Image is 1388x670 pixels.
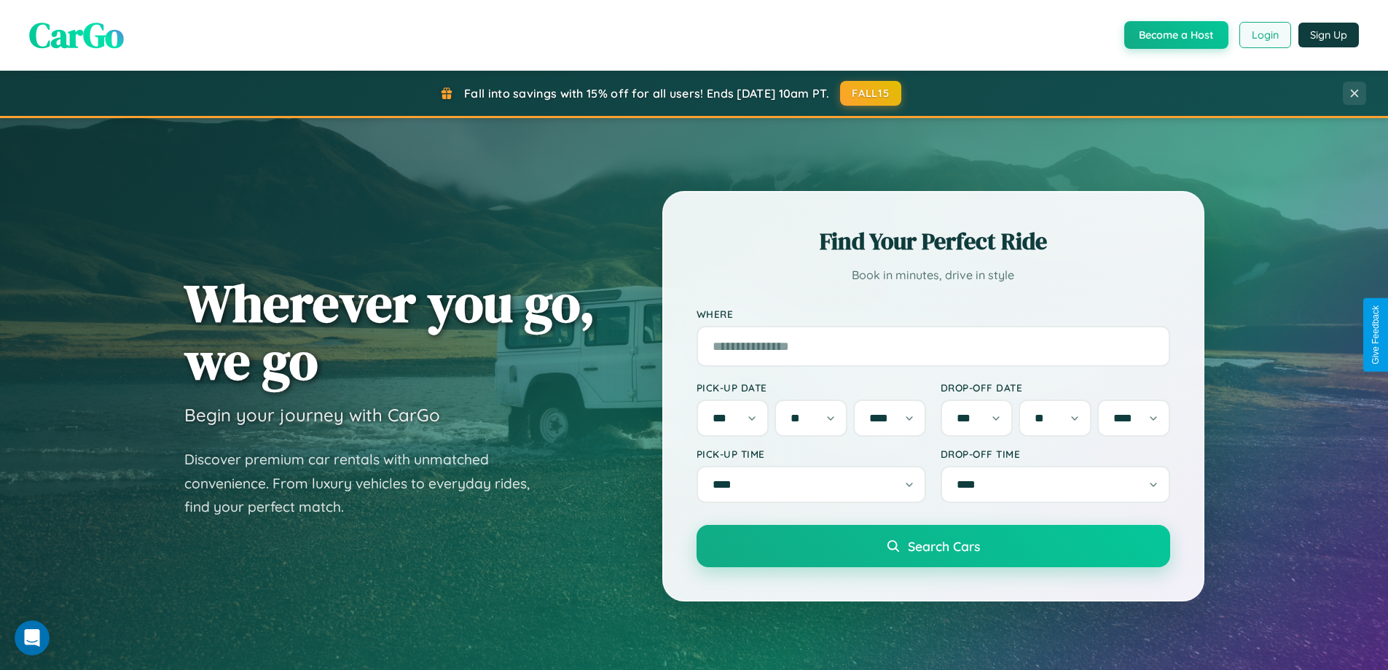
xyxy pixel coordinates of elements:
h3: Begin your journey with CarGo [184,404,440,426]
label: Drop-off Time [941,448,1170,460]
button: Login [1239,22,1291,48]
button: Search Cars [697,525,1170,567]
iframe: Intercom live chat [15,620,50,655]
label: Where [697,308,1170,320]
button: FALL15 [840,81,901,106]
label: Pick-up Date [697,381,926,394]
p: Book in minutes, drive in style [697,265,1170,286]
h2: Find Your Perfect Ride [697,225,1170,257]
label: Drop-off Date [941,381,1170,394]
span: Fall into savings with 15% off for all users! Ends [DATE] 10am PT. [464,86,829,101]
span: Search Cars [908,538,980,554]
button: Become a Host [1124,21,1228,49]
span: CarGo [29,11,124,59]
button: Sign Up [1298,23,1359,47]
p: Discover premium car rentals with unmatched convenience. From luxury vehicles to everyday rides, ... [184,448,549,519]
h1: Wherever you go, we go [184,274,595,389]
label: Pick-up Time [697,448,926,460]
div: Give Feedback [1371,305,1381,365]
